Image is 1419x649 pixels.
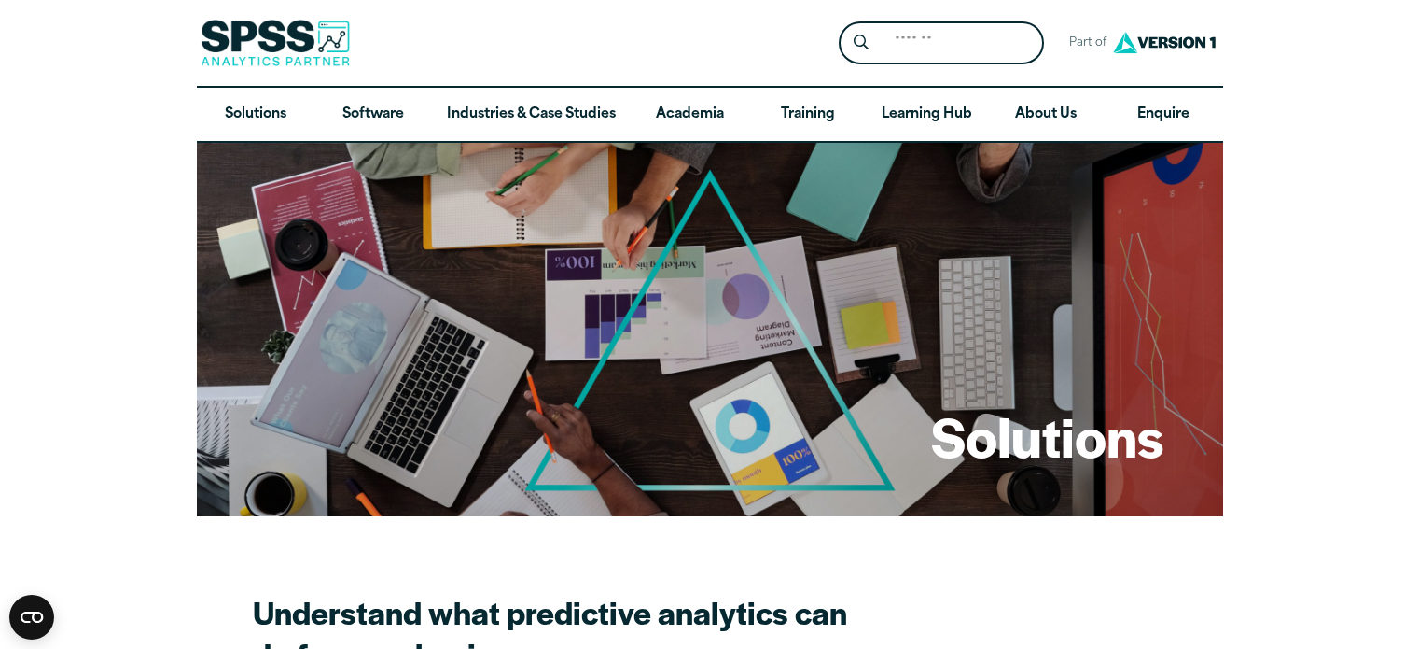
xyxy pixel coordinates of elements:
[748,88,866,142] a: Training
[1108,25,1220,60] img: Version1 Logo
[9,595,54,640] button: Open CMP widget
[1059,30,1108,57] span: Part of
[987,88,1105,142] a: About Us
[931,400,1163,473] h1: Solutions
[867,88,987,142] a: Learning Hub
[201,20,350,66] img: SPSS Analytics Partner
[197,88,1223,142] nav: Desktop version of site main menu
[854,35,869,50] svg: Search magnifying glass icon
[839,21,1044,65] form: Site Header Search Form
[843,26,878,61] button: Search magnifying glass icon
[432,88,631,142] a: Industries & Case Studies
[197,88,314,142] a: Solutions
[631,88,748,142] a: Academia
[1105,88,1222,142] a: Enquire
[314,88,432,142] a: Software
